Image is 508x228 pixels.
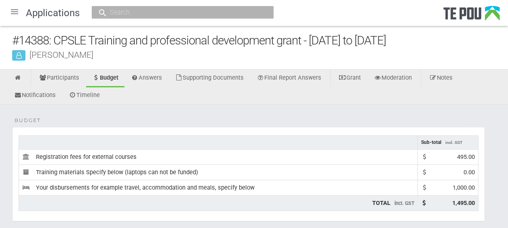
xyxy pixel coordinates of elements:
div: #14388: CPSLE Training and professional development grant - [DATE] to [DATE] [12,32,508,49]
input: Search [108,8,250,17]
a: Answers [125,70,169,87]
span: Budget [15,117,41,124]
td: Training materials Specify below (laptops can not be funded) [19,165,418,180]
span: incl. GST [394,200,415,206]
td: Registration fees for external courses [19,150,418,165]
a: Grant [333,70,367,87]
a: Timeline [63,87,106,105]
td: Your disbursements for example travel, accommodation and meals, specify below [19,180,418,195]
div: 495.00 [457,153,475,161]
div: 1,495.00 [452,199,475,207]
a: Moderation [368,70,418,87]
td: Sub-total [418,135,478,149]
div: 0.00 [464,168,475,177]
a: Notes [423,70,459,87]
a: Final Report Answers [251,70,327,87]
a: Notifications [8,87,62,105]
a: Supporting Documents [169,70,250,87]
span: incl. GST [445,140,462,145]
a: Budget [86,70,124,87]
div: [PERSON_NAME] [12,51,508,59]
a: Participants [33,70,85,87]
td: TOTAL [19,195,418,211]
div: 1,000.00 [453,184,475,192]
